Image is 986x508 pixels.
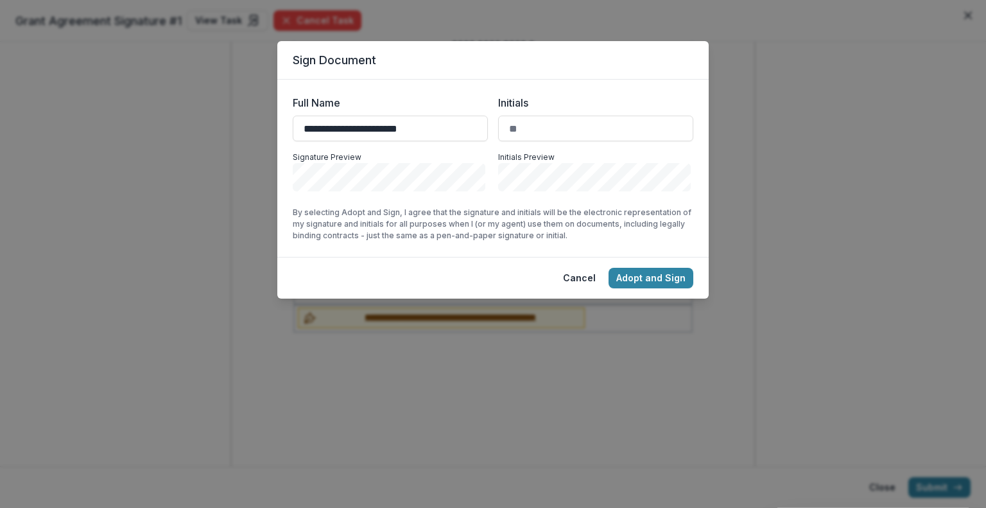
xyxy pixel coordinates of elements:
p: By selecting Adopt and Sign, I agree that the signature and initials will be the electronic repre... [293,207,693,241]
label: Full Name [293,95,480,110]
header: Sign Document [277,41,709,80]
label: Initials [498,95,686,110]
p: Signature Preview [293,152,488,163]
button: Adopt and Sign [609,268,693,288]
p: Initials Preview [498,152,693,163]
button: Cancel [555,268,603,288]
